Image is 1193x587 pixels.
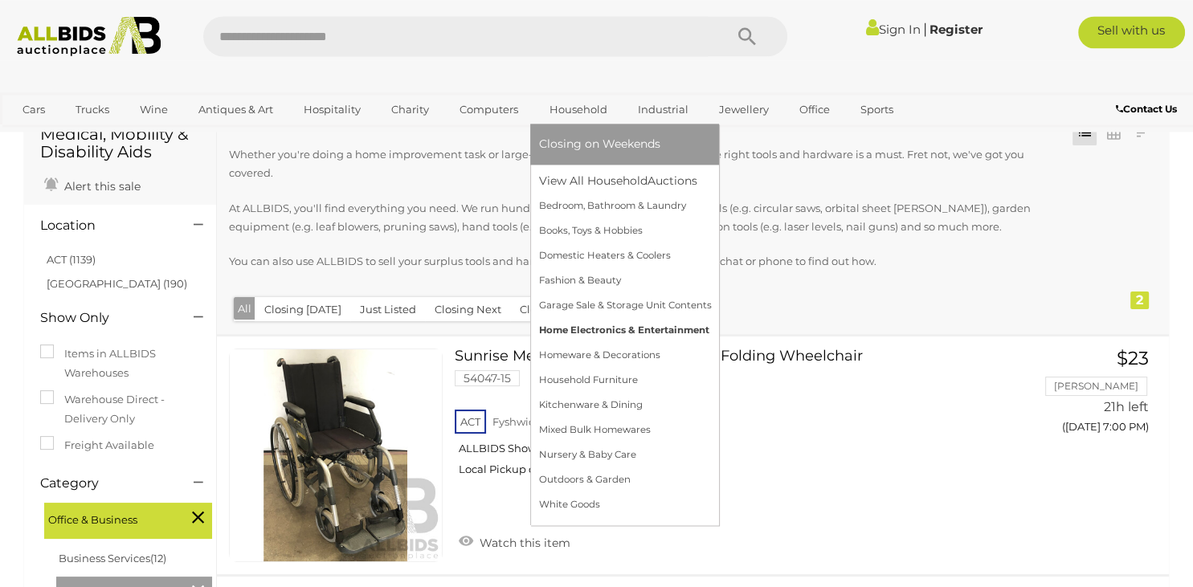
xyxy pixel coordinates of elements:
[709,96,779,123] a: Jewellery
[1130,291,1149,309] div: 2
[40,344,200,382] label: Items in ALLBIDS Warehouses
[455,529,574,553] a: Watch this item
[467,349,998,489] a: Sunrise Medical Breezy Ultrlight 305 Folding Wheelchair 54047-15 ACT Fyshwick ALLBIDS Showroom [G...
[1116,103,1177,115] b: Contact Us
[707,16,787,56] button: Search
[40,125,200,161] h1: Medical, Mobility & Disability Aids
[12,96,55,123] a: Cars
[425,297,511,322] button: Closing Next
[850,96,904,123] a: Sports
[1078,16,1186,48] a: Sell with us
[48,507,169,529] span: Office & Business
[229,199,1068,237] p: At ALLBIDS, you'll find everything you need. We run hundreds of online auctions for power tools (...
[1117,347,1149,369] span: $23
[40,311,170,325] h4: Show Only
[40,390,200,428] label: Warehouse Direct - Delivery Only
[255,297,351,322] button: Closing [DATE]
[538,96,617,123] a: Household
[40,218,170,233] h4: Location
[40,476,170,491] h4: Category
[866,22,921,37] a: Sign In
[150,552,166,565] span: (12)
[129,96,178,123] a: Wine
[1116,100,1181,118] a: Contact Us
[188,96,284,123] a: Antiques & Art
[65,96,120,123] a: Trucks
[476,536,570,550] span: Watch this item
[381,96,439,123] a: Charity
[59,552,166,565] a: Business Services(12)
[234,297,255,320] button: All
[923,20,927,38] span: |
[510,297,565,322] button: Closed
[229,145,1068,183] p: Whether you're doing a home improvement task or large-scale construction project, using the right...
[929,22,983,37] a: Register
[449,96,529,123] a: Computers
[47,277,187,290] a: [GEOGRAPHIC_DATA] (190)
[9,16,170,56] img: Allbids.com.au
[40,173,145,197] a: Alert this sale
[1023,349,1154,442] a: $23 [PERSON_NAME] 21h left ([DATE] 7:00 PM)
[627,96,699,123] a: Industrial
[350,297,426,322] button: Just Listed
[789,96,840,123] a: Office
[12,124,147,150] a: [GEOGRAPHIC_DATA]
[229,252,1068,271] p: You can also use ALLBIDS to sell your surplus tools and hardware. Contact us [DATE] via email, ch...
[293,96,371,123] a: Hospitality
[47,253,96,266] a: ACT (1139)
[60,179,141,194] span: Alert this sale
[40,436,154,455] label: Freight Available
